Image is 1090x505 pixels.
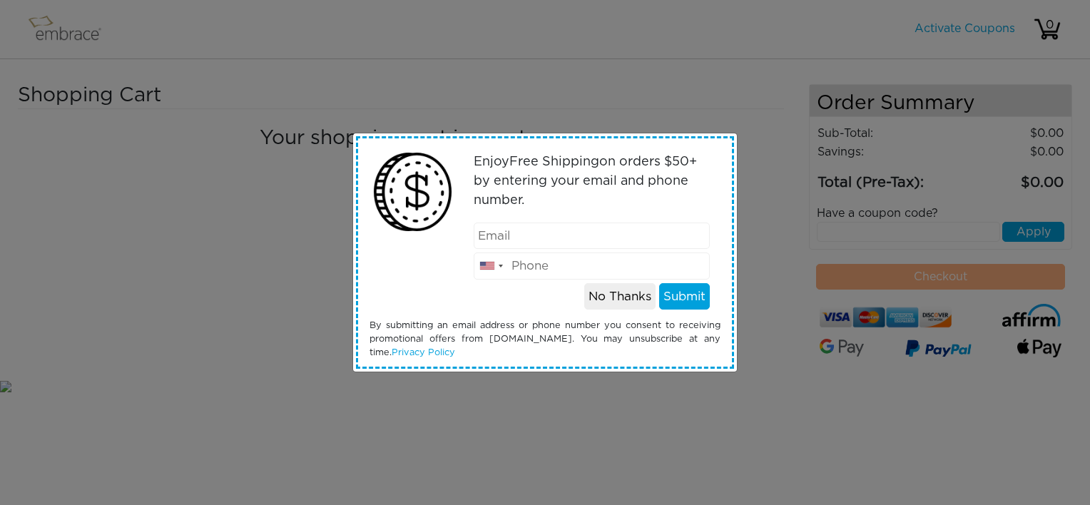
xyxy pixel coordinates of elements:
input: Email [474,223,710,250]
div: United States: +1 [474,253,507,279]
div: By submitting an email address or phone number you consent to receiving promotional offers from [... [359,319,731,360]
button: No Thanks [584,283,656,310]
input: Phone [474,252,710,280]
a: Privacy Policy [392,348,455,357]
button: Submit [659,283,710,310]
p: Enjoy on orders $50+ by entering your email and phone number. [474,153,710,210]
img: money2.png [366,146,459,239]
span: Free Shipping [509,155,599,168]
